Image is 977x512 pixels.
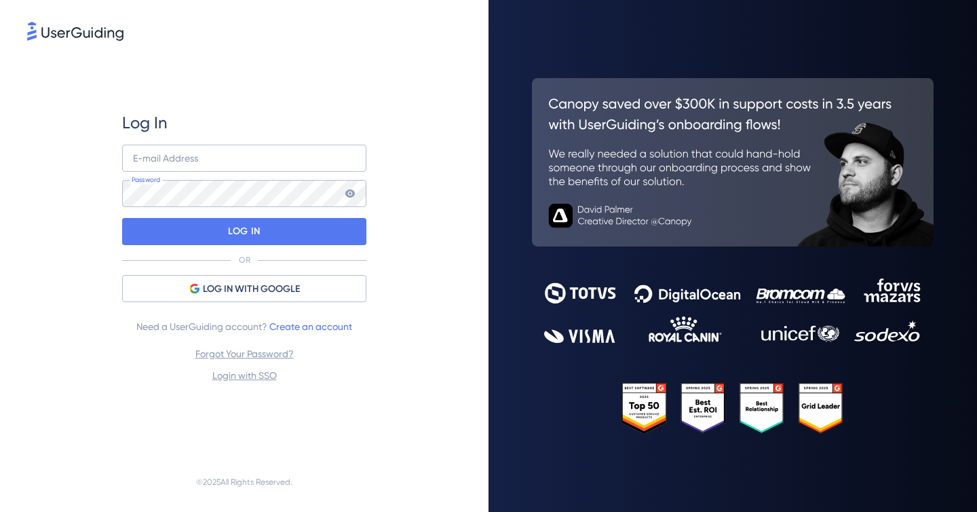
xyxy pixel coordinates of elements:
a: Forgot Your Password? [195,348,294,359]
a: Login with SSO [212,370,277,381]
span: © 2025 All Rights Reserved. [196,474,292,490]
img: 9302ce2ac39453076f5bc0f2f2ca889b.svg [544,278,921,343]
span: Need a UserGuiding account? [136,318,352,335]
img: 26c0aa7c25a843aed4baddd2b5e0fa68.svg [532,78,934,246]
span: LOG IN WITH GOOGLE [203,281,300,297]
p: OR [239,255,250,266]
input: example@company.com [122,145,366,172]
img: 8faab4ba6bc7696a72372aa768b0286c.svg [27,22,123,41]
span: Log In [122,112,168,134]
img: 25303e33045975176eb484905ab012ff.svg [622,383,843,433]
a: Create an account [269,321,352,332]
p: LOG IN [228,221,260,242]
